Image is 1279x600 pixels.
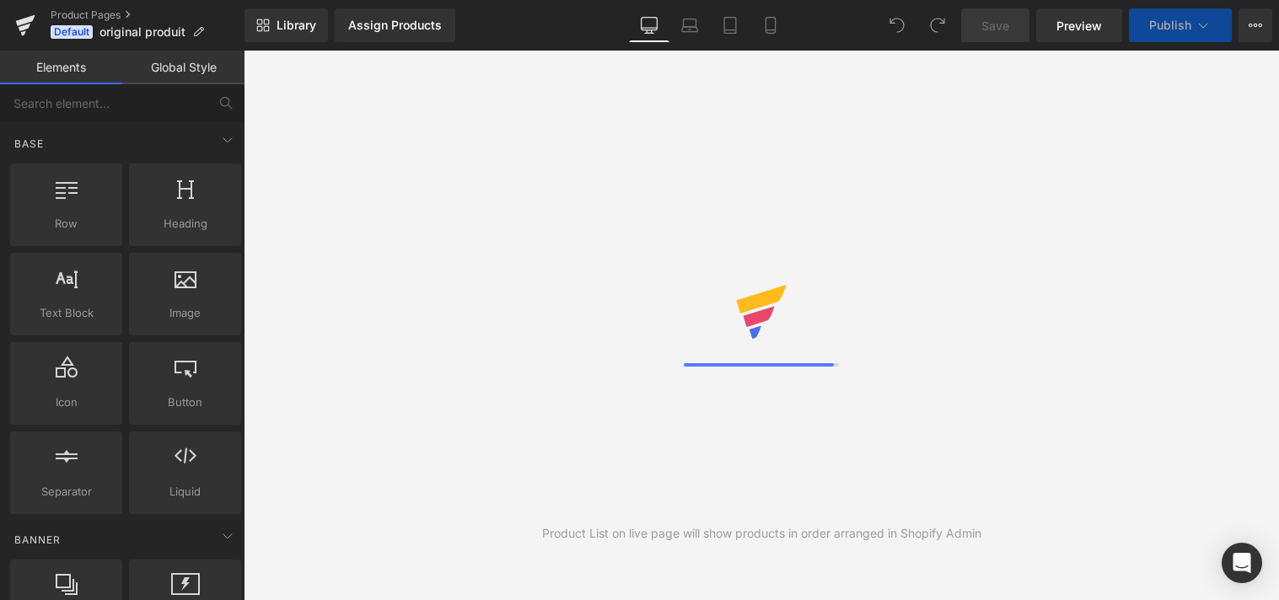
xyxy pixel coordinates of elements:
a: Mobile [750,8,791,42]
button: Redo [921,8,954,42]
span: Icon [15,394,117,411]
div: Assign Products [348,19,442,32]
span: Save [981,17,1009,35]
button: Undo [880,8,914,42]
a: Preview [1036,8,1122,42]
button: More [1239,8,1272,42]
span: Button [134,394,236,411]
a: Desktop [629,8,669,42]
a: Tablet [710,8,750,42]
a: Global Style [122,51,245,84]
span: Row [15,215,117,233]
a: Product Pages [51,8,245,22]
span: Preview [1056,17,1102,35]
span: Publish [1149,19,1191,32]
span: Image [134,304,236,322]
span: Text Block [15,304,117,322]
span: Base [13,136,46,152]
span: original produit [99,25,185,39]
span: Default [51,25,93,39]
a: Laptop [669,8,710,42]
button: Publish [1129,8,1232,42]
a: New Library [245,8,328,42]
span: Separator [15,483,117,501]
span: Heading [134,215,236,233]
span: Library [277,18,316,33]
div: Product List on live page will show products in order arranged in Shopify Admin [542,524,981,543]
div: Open Intercom Messenger [1222,543,1262,583]
span: Liquid [134,483,236,501]
span: Banner [13,532,62,548]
